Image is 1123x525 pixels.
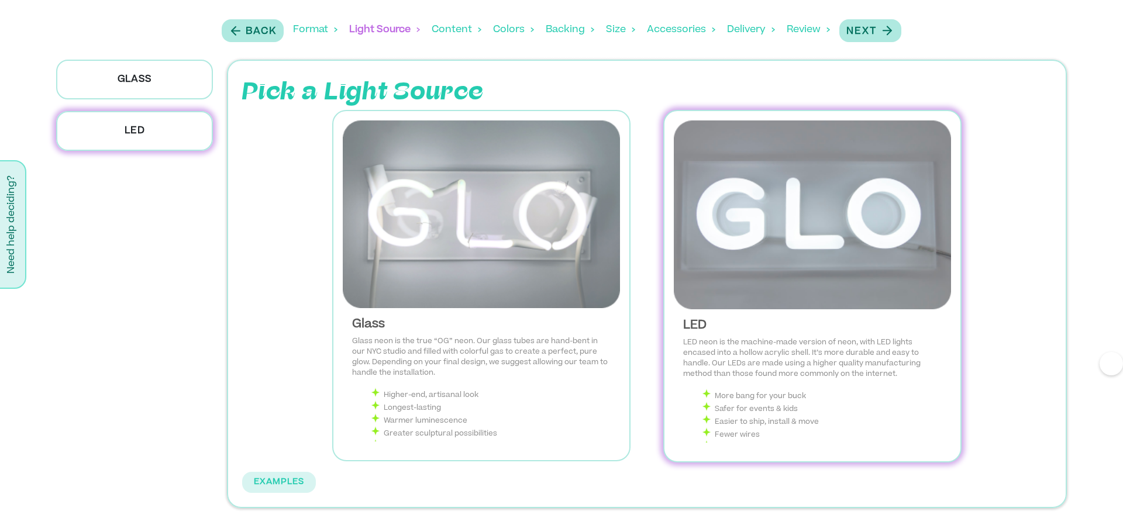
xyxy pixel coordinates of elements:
div: Glass [352,317,611,331]
li: Higher-end, artisanal look [371,388,611,400]
div: Review [787,12,830,48]
li: Worth every [PERSON_NAME] [371,439,611,452]
li: Fewer wires [702,427,942,440]
div: Size [606,12,635,48]
div: Light Source [349,12,420,48]
div: LED [683,319,942,333]
button: EXAMPLES [242,472,316,493]
div: Colors [493,12,534,48]
p: Pick a Light Source [242,75,640,110]
div: Accessories [647,12,715,48]
button: Next [839,19,901,42]
li: Safer for events & kids [702,402,942,415]
li: Repairable [702,440,942,453]
li: Warmer luminescence [371,413,611,426]
li: Longest-lasting [371,400,611,413]
img: Glass [343,120,620,308]
p: Glass [56,60,213,99]
button: Back [222,19,284,42]
p: Glass neon is the true “OG” neon. Our glass tubes are hand-bent in our NYC studio and filled with... [352,336,611,378]
p: Back [246,25,277,39]
li: Easier to ship, install & move [702,415,942,427]
div: Content [432,12,481,48]
div: Delivery [727,12,775,48]
li: More bang for your buck [702,389,942,402]
p: LED [56,111,213,151]
div: Format [293,12,337,48]
p: LED neon is the machine-made version of neon, with LED lights encased into a hollow acrylic shell... [683,337,942,379]
li: Greater sculptural possibilities [371,426,611,439]
div: Backing [546,12,594,48]
img: LED [674,120,951,309]
p: Next [846,25,877,39]
iframe: Chat Widget [1065,469,1123,525]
